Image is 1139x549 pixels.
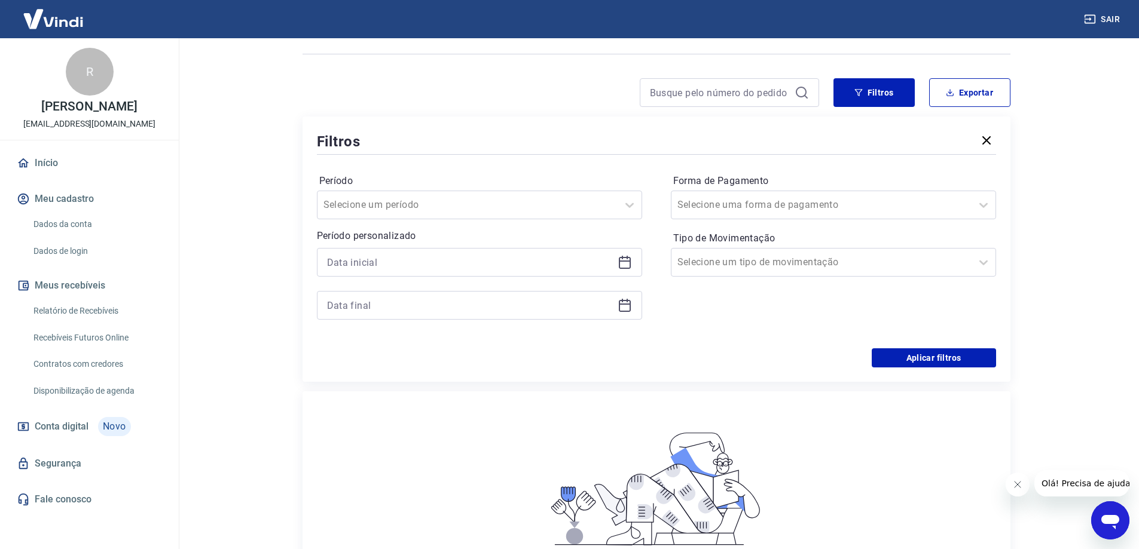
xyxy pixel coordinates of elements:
[650,84,790,102] input: Busque pelo número do pedido
[14,450,164,477] a: Segurança
[29,379,164,403] a: Disponibilização de agenda
[41,100,137,113] p: [PERSON_NAME]
[35,418,88,435] span: Conta digital
[14,486,164,513] a: Fale conosco
[23,118,155,130] p: [EMAIL_ADDRESS][DOMAIN_NAME]
[1082,8,1125,30] button: Sair
[327,296,613,314] input: Data final
[317,132,361,151] h5: Filtros
[14,272,164,299] button: Meus recebíveis
[29,352,164,376] a: Contratos com credores
[327,253,613,271] input: Data inicial
[14,186,164,212] button: Meu cadastro
[872,348,996,367] button: Aplicar filtros
[929,78,1010,107] button: Exportar
[1006,473,1030,496] iframe: Fechar mensagem
[317,229,642,243] p: Período personalizado
[1091,501,1129,539] iframe: Botão para abrir a janela de mensagens
[319,174,640,188] label: Período
[66,48,114,96] div: R
[14,1,92,37] img: Vindi
[98,417,131,436] span: Novo
[14,412,164,441] a: Conta digitalNovo
[673,231,994,246] label: Tipo de Movimentação
[29,299,164,323] a: Relatório de Recebíveis
[29,239,164,263] a: Dados de login
[833,78,915,107] button: Filtros
[14,150,164,176] a: Início
[29,212,164,237] a: Dados da conta
[673,174,994,188] label: Forma de Pagamento
[29,326,164,350] a: Recebíveis Futuros Online
[7,8,100,18] span: Olá! Precisa de ajuda?
[1034,470,1129,496] iframe: Mensagem da empresa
